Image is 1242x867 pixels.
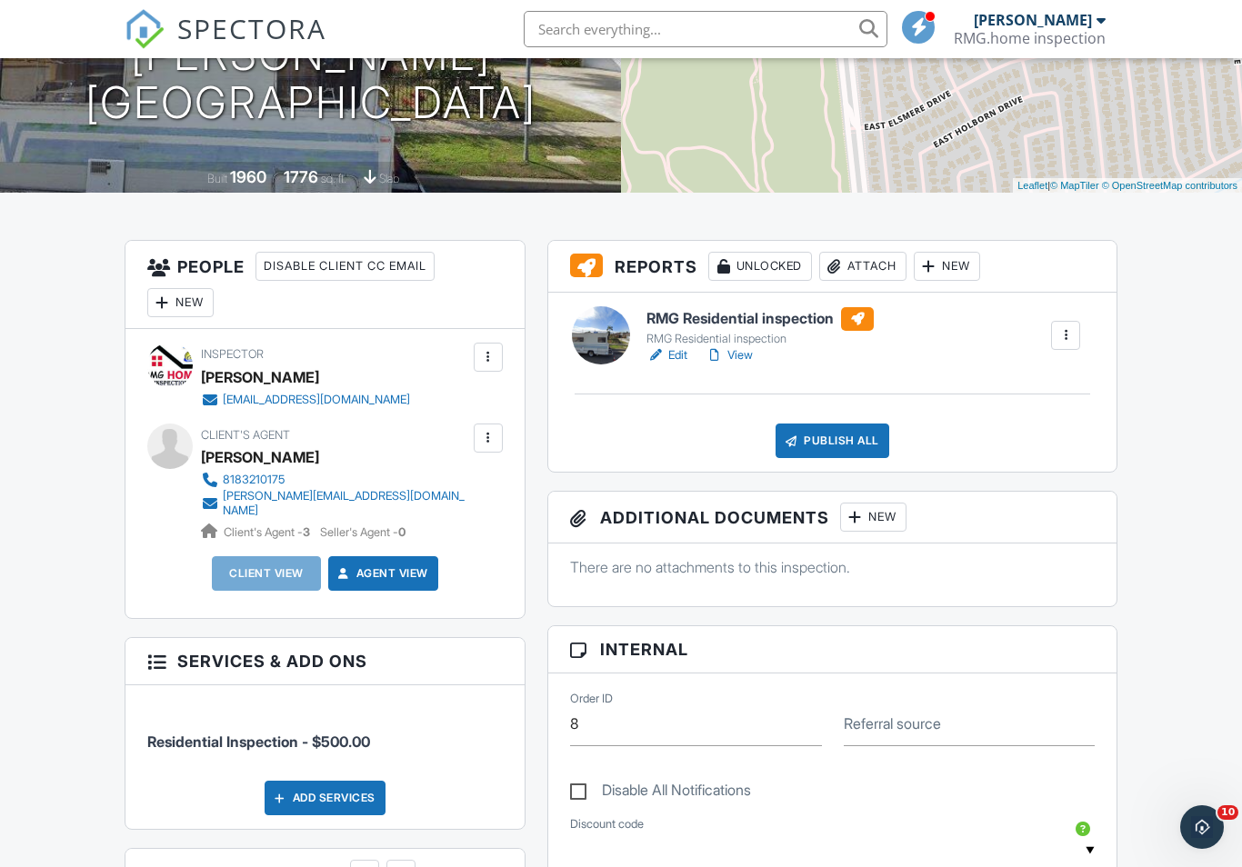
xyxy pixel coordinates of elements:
strong: 3 [303,525,310,539]
div: New [840,503,906,532]
span: Client's Agent [201,428,290,442]
div: Attach [819,252,906,281]
iframe: Intercom live chat [1180,805,1224,849]
div: 1776 [284,167,318,186]
div: | [1013,178,1242,194]
span: slab [379,172,399,185]
div: [PERSON_NAME] [201,364,319,391]
div: [PERSON_NAME] [974,11,1092,29]
div: Add Services [265,781,386,815]
div: New [147,288,214,317]
div: 8183210175 [223,473,285,487]
span: sq. ft. [321,172,346,185]
div: RMG Residential inspection [646,332,874,346]
p: There are no attachments to this inspection. [570,557,1095,577]
input: Search everything... [524,11,887,47]
label: Discount code [570,816,644,832]
h3: Additional Documents [548,492,1117,543]
li: Service: Residential Inspection [147,699,503,766]
a: SPECTORA [125,25,326,63]
span: 10 [1217,805,1238,820]
div: Unlocked [708,252,812,281]
label: Referral source [844,713,941,733]
a: Edit [646,346,687,364]
span: Seller's Agent - [320,525,406,539]
a: Leaflet [1017,180,1047,191]
label: Order ID [570,691,613,707]
span: Residential Inspection - $500.00 [147,732,370,751]
div: 1960 [230,167,266,186]
a: [EMAIL_ADDRESS][DOMAIN_NAME] [201,391,410,409]
h3: People [125,241,525,329]
a: © MapTiler [1050,180,1099,191]
strong: 0 [398,525,406,539]
label: Disable All Notifications [570,782,751,804]
a: RMG Residential inspection RMG Residential inspection [646,307,874,347]
span: Inspector [201,347,264,361]
div: [PERSON_NAME][EMAIL_ADDRESS][DOMAIN_NAME] [223,489,469,518]
div: Publish All [776,424,889,458]
a: [PERSON_NAME][EMAIL_ADDRESS][DOMAIN_NAME] [201,489,469,518]
a: © OpenStreetMap contributors [1102,180,1237,191]
a: View [706,346,753,364]
div: New [914,252,980,281]
h6: RMG Residential inspection [646,307,874,331]
h3: Reports [548,241,1117,293]
div: RMG.home inspection [954,29,1106,47]
div: Disable Client CC Email [255,252,435,281]
a: [PERSON_NAME] [201,443,319,471]
img: The Best Home Inspection Software - Spectora [125,9,165,49]
span: Client's Agent - [224,525,313,539]
div: [EMAIL_ADDRESS][DOMAIN_NAME] [223,393,410,407]
span: SPECTORA [177,9,326,47]
h3: Internal [548,626,1117,673]
a: Agent View [335,564,428,583]
a: 8183210175 [201,471,469,489]
h3: Services & Add ons [125,638,525,685]
span: Built [207,172,227,185]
